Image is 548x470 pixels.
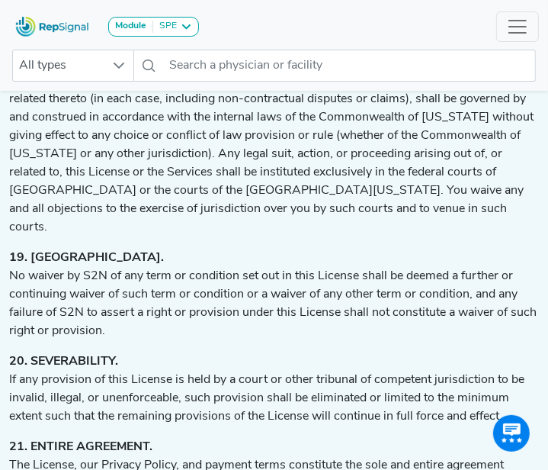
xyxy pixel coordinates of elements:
span: All types [13,50,104,81]
p: All matters relating to the Services and this License, and any dispute or claim arising therefrom... [9,53,539,237]
p: If any provision of this License is held by a court or other tribunal of competent jurisdiction t... [9,352,539,426]
input: Search a physician or facility [163,50,536,82]
strong: 20. SEVERABILITY. [9,356,118,368]
div: SPE [153,21,177,33]
button: Toggle navigation [496,11,539,42]
p: No waiver by S2N of any term or condition set out in this License shall be deemed a further or co... [9,249,539,340]
strong: Module [115,21,146,31]
strong: 21. ENTIRE AGREEMENT. [9,441,152,453]
strong: 19. [GEOGRAPHIC_DATA]. [9,252,164,264]
button: ModuleSPE [108,17,199,37]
